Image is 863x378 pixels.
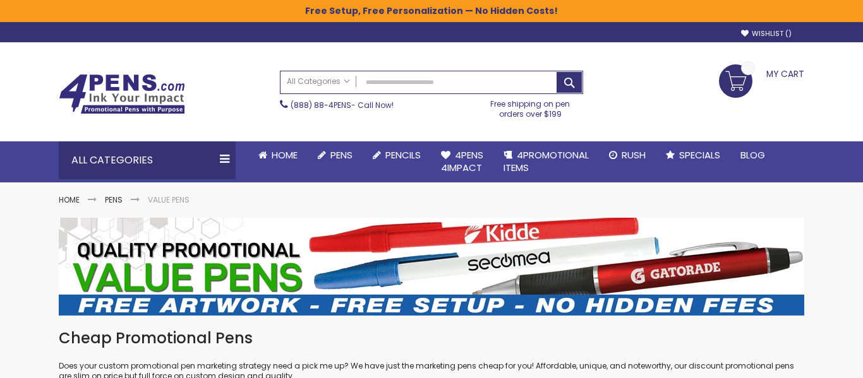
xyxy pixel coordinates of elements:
[493,141,599,182] a: 4PROMOTIONALITEMS
[741,29,792,38] a: Wishlist
[59,74,185,114] img: 4Pens Custom Pens and Promotional Products
[308,141,363,169] a: Pens
[363,141,431,169] a: Pencils
[385,148,421,162] span: Pencils
[281,71,356,92] a: All Categories
[330,148,353,162] span: Pens
[291,100,351,110] a: (888) 88-4PENS
[59,328,804,348] h1: Cheap Promotional Pens
[148,194,190,205] strong: Value Pens
[272,148,298,162] span: Home
[431,141,493,182] a: 4Pens4impact
[59,141,236,179] div: All Categories
[504,148,589,174] span: 4PROMOTIONAL ITEMS
[656,141,730,169] a: Specials
[291,100,394,110] span: - Call Now!
[248,141,308,169] a: Home
[730,141,775,169] a: Blog
[441,148,483,174] span: 4Pens 4impact
[599,141,656,169] a: Rush
[59,218,804,316] img: Value Pens
[59,194,80,205] a: Home
[622,148,646,162] span: Rush
[740,148,765,162] span: Blog
[287,76,350,86] span: All Categories
[478,94,584,119] div: Free shipping on pen orders over $199
[105,194,123,205] a: Pens
[679,148,720,162] span: Specials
